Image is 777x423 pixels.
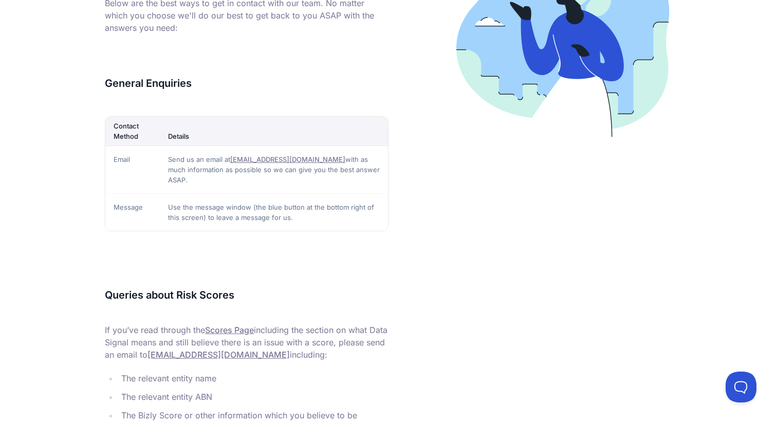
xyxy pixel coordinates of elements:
[160,117,388,146] th: Details
[105,117,160,146] th: Contact Method
[726,372,756,402] iframe: Toggle Customer Support
[160,193,388,231] td: Use the message window (the blue button at the bottom right of this screen) to leave a message fo...
[105,287,388,303] h3: Queries about Risk Scores
[160,145,388,193] td: Send us an email at with as much information as possible so we can give you the best answer ASAP.
[105,145,160,193] td: Email
[230,155,345,163] a: [EMAIL_ADDRESS][DOMAIN_NAME]
[205,325,254,335] a: Scores Page
[147,350,290,360] a: [EMAIL_ADDRESS][DOMAIN_NAME]
[105,193,160,231] td: Message
[118,390,388,404] li: The relevant entity ABN
[118,371,388,385] li: The relevant entity name
[105,324,388,361] p: If you’ve read through the including the section on what Data Signal means and still believe ther...
[105,75,388,91] h3: General Enquiries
